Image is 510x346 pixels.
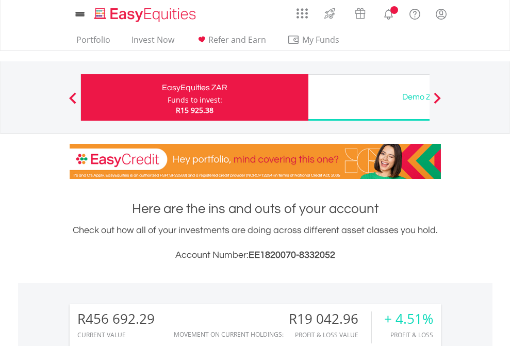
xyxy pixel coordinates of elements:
[297,8,308,19] img: grid-menu-icon.svg
[70,223,441,262] div: Check out how all of your investments are doing across different asset classes you hold.
[289,332,371,338] div: Profit & Loss Value
[70,200,441,218] h1: Here are the ins and outs of your account
[191,35,270,51] a: Refer and Earn
[72,35,114,51] a: Portfolio
[352,5,369,22] img: vouchers-v2.svg
[428,3,454,25] a: My Profile
[77,332,155,338] div: CURRENT VALUE
[384,311,433,326] div: + 4.51%
[70,248,441,262] h3: Account Number:
[87,80,302,95] div: EasyEquities ZAR
[289,311,371,326] div: R19 042.96
[427,97,448,108] button: Next
[375,3,402,23] a: Notifications
[176,105,213,115] span: R15 925.38
[70,144,441,179] img: EasyCredit Promotion Banner
[345,3,375,22] a: Vouchers
[92,6,200,23] img: EasyEquities_Logo.png
[62,97,83,108] button: Previous
[77,311,155,326] div: R456 692.29
[384,332,433,338] div: Profit & Loss
[321,5,338,22] img: thrive-v2.svg
[127,35,178,51] a: Invest Now
[287,33,355,46] span: My Funds
[249,250,335,260] span: EE1820070-8332052
[174,331,284,338] div: Movement on Current Holdings:
[208,34,266,45] span: Refer and Earn
[402,3,428,23] a: FAQ's and Support
[290,3,315,19] a: AppsGrid
[168,95,222,105] div: Funds to invest:
[90,3,200,23] a: Home page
